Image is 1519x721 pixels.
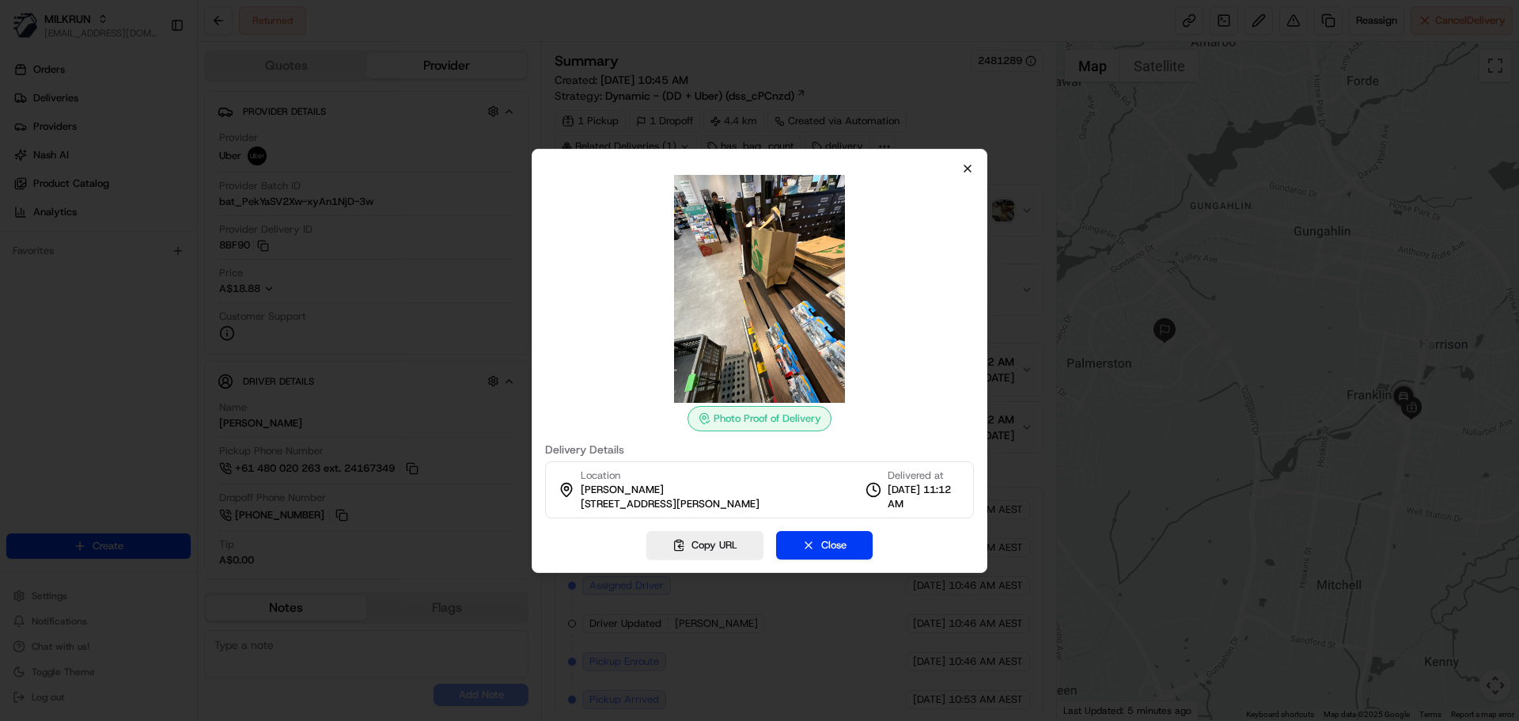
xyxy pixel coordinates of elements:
[581,483,664,497] span: [PERSON_NAME]
[888,483,960,511] span: [DATE] 11:12 AM
[888,469,960,483] span: Delivered at
[688,406,831,431] div: Photo Proof of Delivery
[776,531,873,560] button: Close
[545,444,974,455] label: Delivery Details
[581,469,620,483] span: Location
[646,531,763,560] button: Copy URL
[581,497,759,511] span: [STREET_ADDRESS][PERSON_NAME]
[646,175,873,403] img: photo_proof_of_delivery image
